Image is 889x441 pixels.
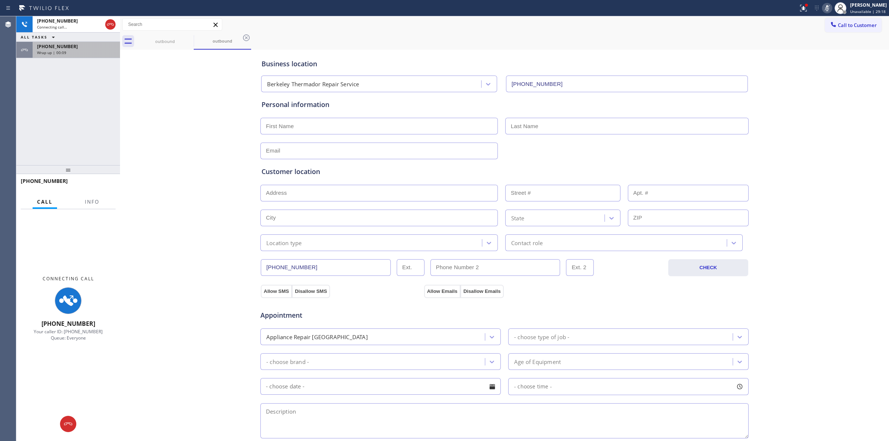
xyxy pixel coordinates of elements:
[41,320,95,328] span: [PHONE_NUMBER]
[668,259,748,276] button: CHECK
[505,118,749,134] input: Last Name
[80,195,104,209] button: Info
[514,357,561,366] div: Age of Equipment
[506,76,748,92] input: Phone Number
[267,80,359,88] div: Berkeley Thermador Repair Service
[123,19,222,30] input: Search
[260,378,501,395] input: - choose date -
[37,50,66,55] span: Wrap up | 00:09
[260,210,498,226] input: City
[628,210,749,226] input: ZIP
[266,357,309,366] div: - choose brand -
[262,59,748,69] div: Business location
[292,285,330,298] button: Disallow SMS
[825,18,882,32] button: Call to Customer
[511,238,543,247] div: Contact role
[60,416,76,432] button: Hang up
[266,333,368,341] div: Appliance Repair [GEOGRAPHIC_DATA]
[838,22,877,29] span: Call to Customer
[105,19,116,30] button: Hang up
[260,143,498,159] input: Email
[261,259,391,276] input: Phone Number
[424,285,460,298] button: Allow Emails
[850,9,886,14] span: Unavailable | 29:18
[514,333,569,341] div: - choose type of job -
[628,185,749,201] input: Apt. #
[397,259,424,276] input: Ext.
[266,238,302,247] div: Location type
[566,259,594,276] input: Ext. 2
[37,18,78,24] span: [PHONE_NUMBER]
[514,383,552,390] span: - choose time -
[194,38,250,44] div: outbound
[505,185,620,201] input: Street #
[137,39,193,44] div: outbound
[37,24,67,30] span: Connecting call…
[34,328,103,341] span: Your caller ID: [PHONE_NUMBER] Queue: Everyone
[261,285,292,298] button: Allow SMS
[822,3,832,13] button: Mute
[33,195,57,209] button: Call
[260,310,422,320] span: Appointment
[430,259,560,276] input: Phone Number 2
[21,34,47,40] span: ALL TASKS
[260,185,498,201] input: Address
[43,275,94,282] span: Connecting Call
[37,198,53,205] span: Call
[21,177,68,184] span: [PHONE_NUMBER]
[260,118,498,134] input: First Name
[511,214,524,222] div: State
[85,198,99,205] span: Info
[37,43,78,50] span: [PHONE_NUMBER]
[262,167,748,177] div: Customer location
[460,285,504,298] button: Disallow Emails
[850,2,887,8] div: [PERSON_NAME]
[262,100,748,110] div: Personal information
[16,33,62,41] button: ALL TASKS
